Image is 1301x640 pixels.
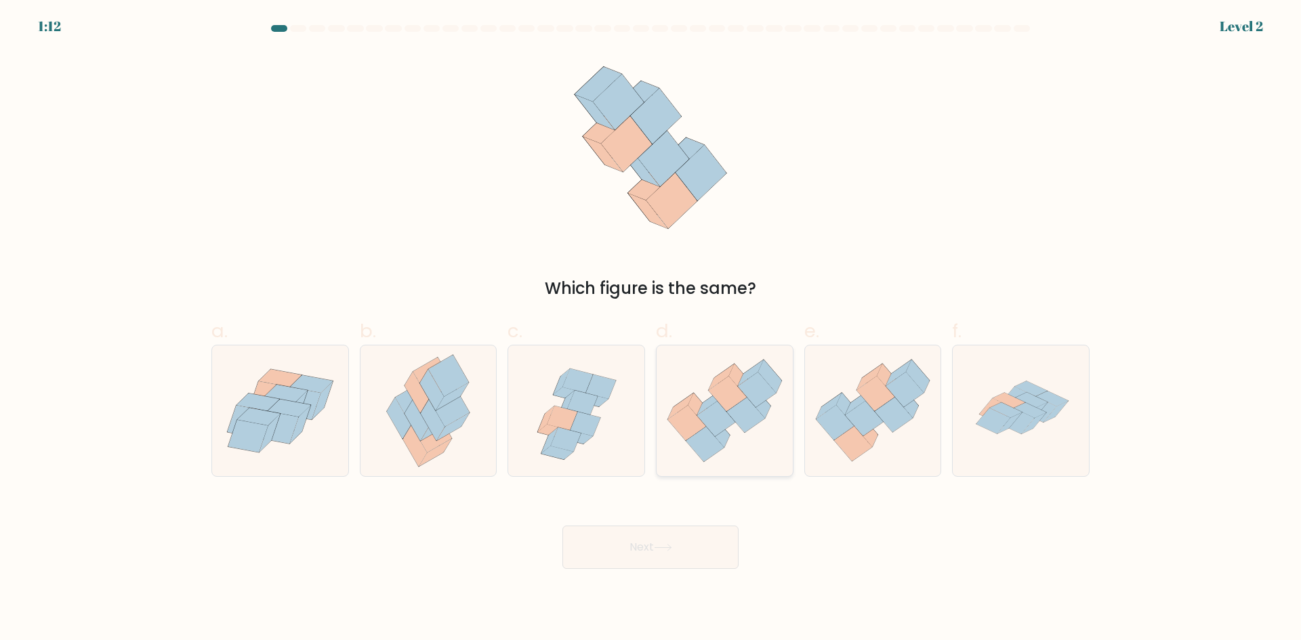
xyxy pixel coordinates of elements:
[220,276,1081,301] div: Which figure is the same?
[211,318,228,344] span: a.
[804,318,819,344] span: e.
[562,526,739,569] button: Next
[656,318,672,344] span: d.
[360,318,376,344] span: b.
[508,318,522,344] span: c.
[38,16,61,37] div: 1:12
[1220,16,1263,37] div: Level 2
[952,318,962,344] span: f.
